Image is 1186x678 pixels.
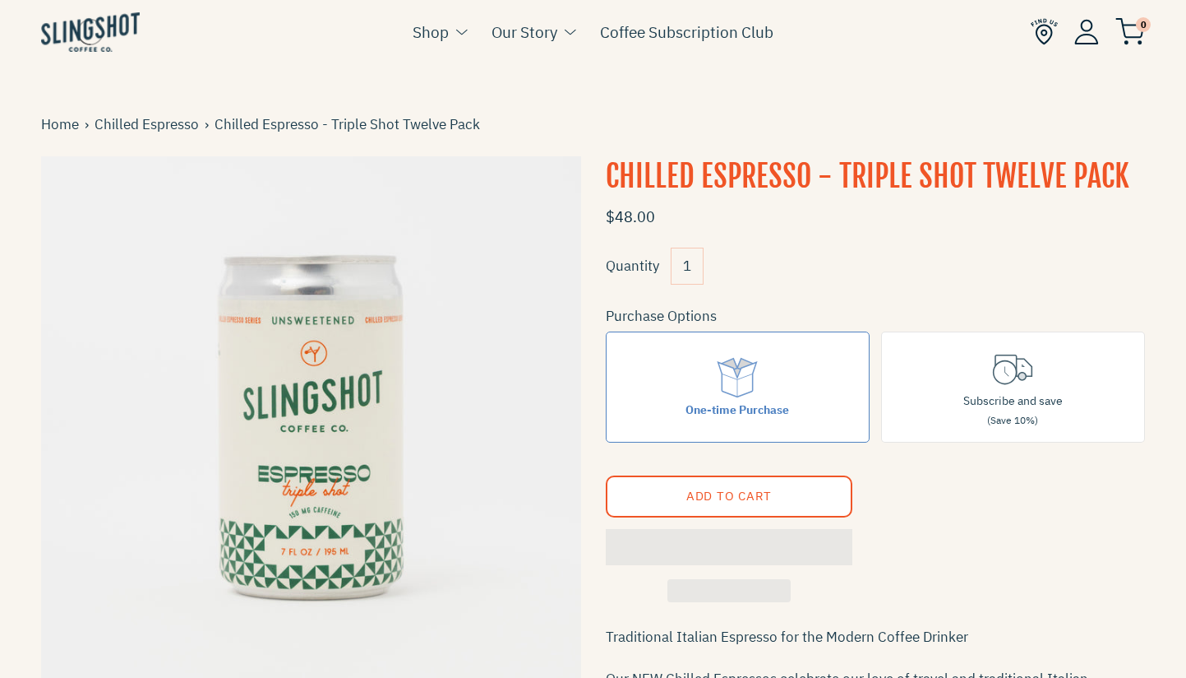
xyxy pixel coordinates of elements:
[685,488,771,504] span: Add to Cart
[1115,18,1145,45] img: cart
[606,623,1146,651] p: Traditional Italian Espresso for the Modern Coffee Drinker
[1136,17,1151,32] span: 0
[215,114,486,136] span: Chilled Espresso - Triple Shot Twelve Pack
[1031,18,1058,45] img: Find Us
[606,257,659,275] label: Quantity
[685,401,789,419] div: One-time Purchase
[41,114,85,136] a: Home
[95,114,205,136] a: Chilled Espresso
[606,305,717,327] legend: Purchase Options
[85,114,95,136] span: ›
[205,114,215,136] span: ›
[606,476,852,518] button: Add to Cart
[600,20,773,44] a: Coffee Subscription Club
[491,20,557,44] a: Our Story
[413,20,449,44] a: Shop
[606,156,1146,197] h1: Chilled Espresso - Triple Shot Twelve Pack
[606,207,655,226] span: $48.00
[1115,21,1145,41] a: 0
[963,393,1063,408] span: Subscribe and save
[987,414,1038,426] span: (Save 10%)
[1074,19,1099,44] img: Account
